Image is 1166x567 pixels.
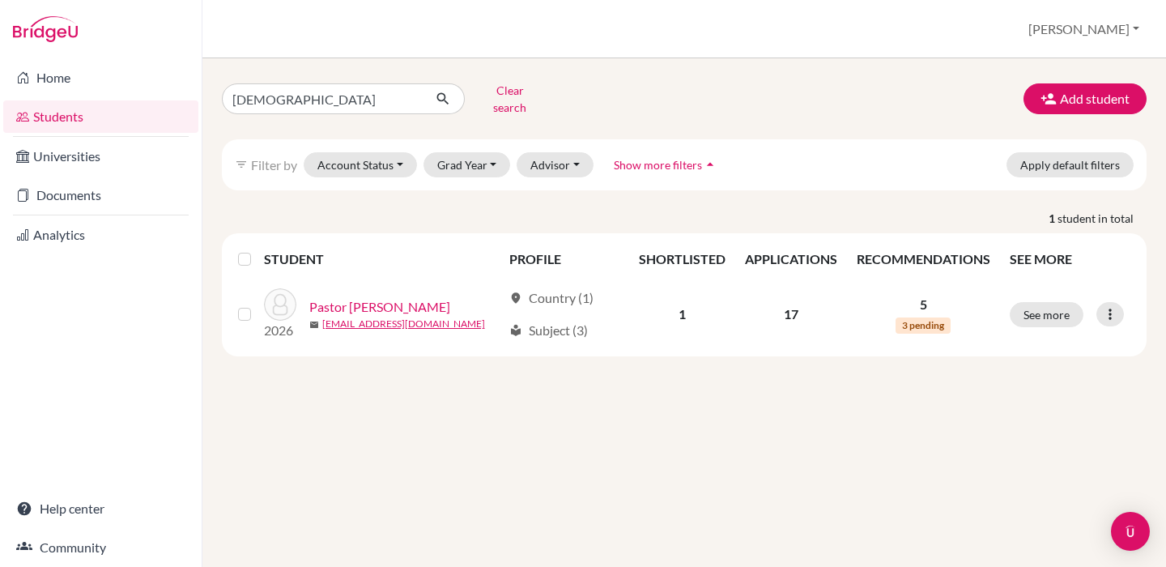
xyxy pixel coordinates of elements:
a: Students [3,100,198,133]
th: SEE MORE [1000,240,1140,279]
a: Home [3,62,198,94]
a: Help center [3,492,198,525]
button: [PERSON_NAME] [1021,14,1147,45]
a: Universities [3,140,198,173]
td: 17 [735,279,847,350]
strong: 1 [1049,210,1057,227]
p: 2026 [264,321,296,340]
a: Analytics [3,219,198,251]
i: filter_list [235,158,248,171]
div: Country (1) [509,288,594,308]
i: arrow_drop_up [702,156,718,173]
a: Pastor [PERSON_NAME] [309,297,450,317]
button: Advisor [517,152,594,177]
p: 5 [857,295,990,314]
img: Pastor Calderón, Sofia Angela [264,288,296,321]
th: PROFILE [500,240,629,279]
span: local_library [509,324,522,337]
input: Find student by name... [222,83,423,114]
span: 3 pending [896,318,951,334]
span: Filter by [251,157,297,173]
button: Account Status [304,152,417,177]
td: 1 [629,279,735,350]
th: SHORTLISTED [629,240,735,279]
button: Apply default filters [1006,152,1134,177]
button: Clear search [465,78,555,120]
button: Show more filtersarrow_drop_up [600,152,732,177]
a: Documents [3,179,198,211]
a: Community [3,531,198,564]
a: [EMAIL_ADDRESS][DOMAIN_NAME] [322,317,485,331]
span: student in total [1057,210,1147,227]
button: Add student [1023,83,1147,114]
button: See more [1010,302,1083,327]
div: Open Intercom Messenger [1111,512,1150,551]
button: Grad Year [423,152,511,177]
th: APPLICATIONS [735,240,847,279]
span: mail [309,320,319,330]
img: Bridge-U [13,16,78,42]
span: Show more filters [614,158,702,172]
div: Subject (3) [509,321,588,340]
span: location_on [509,292,522,305]
th: RECOMMENDATIONS [847,240,1000,279]
th: STUDENT [264,240,500,279]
